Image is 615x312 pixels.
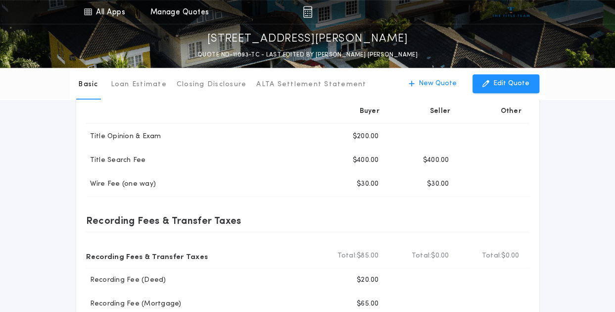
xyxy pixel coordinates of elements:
p: Edit Quote [493,79,529,89]
p: ALTA Settlement Statement [256,80,366,90]
p: Title Search Fee [86,156,146,165]
p: Recording Fee (Deed) [86,275,166,285]
img: vs-icon [492,7,529,17]
p: Closing Disclosure [177,80,247,90]
span: $0.00 [431,251,449,261]
p: Wire Fee (one way) [86,179,156,189]
p: Recording Fees & Transfer Taxes [86,248,208,264]
button: New Quote [399,74,467,93]
span: $85.00 [357,251,379,261]
p: [STREET_ADDRESS][PERSON_NAME] [207,31,408,47]
p: Loan Estimate [111,80,167,90]
p: QUOTE ND-11093-TC - LAST EDITED BY [PERSON_NAME] [PERSON_NAME] [197,50,418,60]
p: New Quote [419,79,457,89]
p: Buyer [360,106,379,116]
p: $200.00 [353,132,379,142]
p: $20.00 [357,275,379,285]
p: $30.00 [357,179,379,189]
p: Title Opinion & Exam [86,132,161,142]
p: $30.00 [427,179,449,189]
p: Other [500,106,521,116]
p: $400.00 [423,156,449,165]
p: Seller [430,106,451,116]
img: img [303,6,312,18]
p: $400.00 [353,156,379,165]
p: Recording Fee (Mortgage) [86,299,182,309]
p: Basic [78,80,98,90]
b: Total: [482,251,502,261]
b: Total: [337,251,357,261]
p: $65.00 [357,299,379,309]
p: Recording Fees & Transfer Taxes [86,212,241,228]
b: Total: [412,251,431,261]
span: $0.00 [501,251,519,261]
button: Edit Quote [473,74,539,93]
